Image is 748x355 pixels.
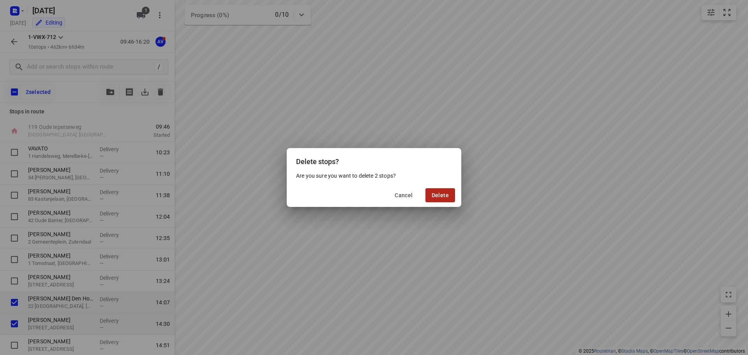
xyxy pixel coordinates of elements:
p: Are you sure you want to delete 2 stops? [296,172,452,180]
div: Delete stops? [287,148,461,172]
span: Delete [432,192,449,198]
button: Delete [425,188,455,202]
button: Cancel [388,188,419,202]
span: Cancel [395,192,413,198]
